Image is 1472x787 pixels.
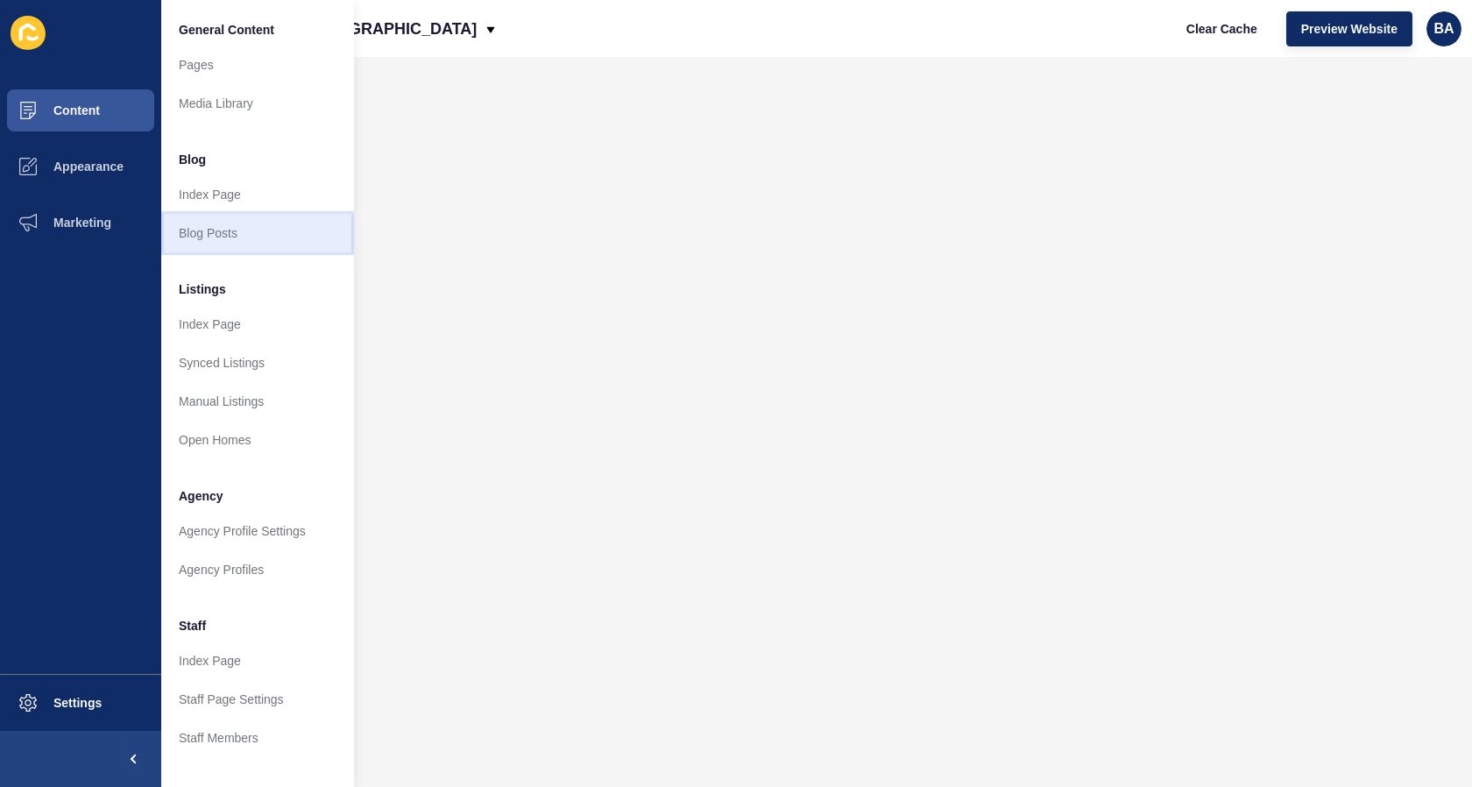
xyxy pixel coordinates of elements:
a: Open Homes [161,421,354,459]
span: Clear Cache [1186,20,1257,38]
span: General Content [179,21,274,39]
span: Listings [179,280,226,298]
span: Staff [179,617,206,635]
a: Media Library [161,84,354,123]
a: Agency Profile Settings [161,512,354,550]
a: Index Page [161,642,354,680]
a: Staff Page Settings [161,680,354,719]
a: Agency Profiles [161,550,354,589]
a: Blog Posts [161,214,354,252]
button: Clear Cache [1171,11,1272,46]
span: Preview Website [1301,20,1398,38]
a: Index Page [161,175,354,214]
a: Pages [161,46,354,84]
button: Preview Website [1286,11,1412,46]
span: Blog [179,151,206,168]
a: Staff Members [161,719,354,757]
span: BA [1433,20,1454,38]
span: Agency [179,487,223,505]
a: Manual Listings [161,382,354,421]
a: Index Page [161,305,354,344]
a: Synced Listings [161,344,354,382]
